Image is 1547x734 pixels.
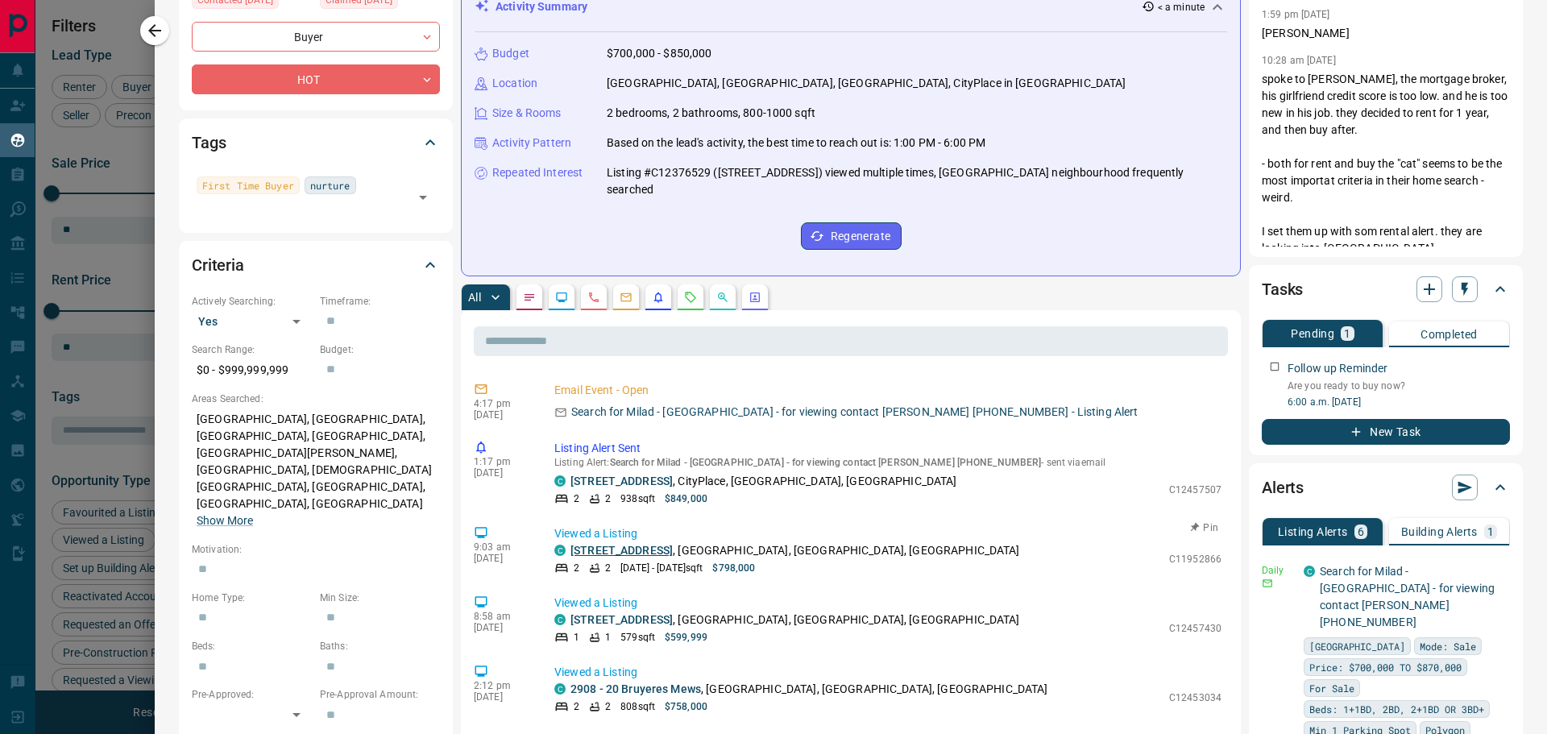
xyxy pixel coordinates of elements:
p: Search for Milad - [GEOGRAPHIC_DATA] - for viewing contact [PERSON_NAME] [PHONE_NUMBER] - Listing... [571,404,1138,421]
p: Budget: [320,342,440,357]
p: C12453034 [1169,690,1221,705]
p: Listing Alert Sent [554,440,1221,457]
p: , [GEOGRAPHIC_DATA], [GEOGRAPHIC_DATA], [GEOGRAPHIC_DATA] [570,542,1020,559]
span: Mode: Sale [1420,638,1476,654]
a: [STREET_ADDRESS] [570,475,673,487]
p: Areas Searched: [192,392,440,406]
p: [DATE] - [DATE] sqft [620,561,703,575]
p: Activity Pattern [492,135,571,151]
p: Beds: [192,639,312,653]
p: [DATE] [474,622,530,633]
p: [GEOGRAPHIC_DATA], [GEOGRAPHIC_DATA], [GEOGRAPHIC_DATA], CityPlace in [GEOGRAPHIC_DATA] [607,75,1126,92]
svg: Lead Browsing Activity [555,291,568,304]
p: Budget [492,45,529,62]
p: , [GEOGRAPHIC_DATA], [GEOGRAPHIC_DATA], [GEOGRAPHIC_DATA] [570,681,1048,698]
p: All [468,292,481,303]
p: 6:00 a.m. [DATE] [1288,395,1510,409]
p: Listing Alert : - sent via email [554,457,1221,468]
p: Timeframe: [320,294,440,309]
h2: Tags [192,130,226,156]
a: Search for Milad - [GEOGRAPHIC_DATA] - for viewing contact [PERSON_NAME] [PHONE_NUMBER] [1320,565,1495,628]
span: Search for Milad - [GEOGRAPHIC_DATA] - for viewing contact [PERSON_NAME] [PHONE_NUMBER] [610,457,1042,468]
p: Pre-Approval Amount: [320,687,440,702]
p: Email Event - Open [554,382,1221,399]
svg: Opportunities [716,291,729,304]
div: Buyer [192,22,440,52]
span: [GEOGRAPHIC_DATA] [1309,638,1405,654]
p: 2 [605,491,611,506]
h2: Alerts [1262,475,1304,500]
p: 8:58 am [474,611,530,622]
p: Viewed a Listing [554,525,1221,542]
div: Alerts [1262,468,1510,507]
p: Daily [1262,563,1294,578]
p: [PERSON_NAME] [1262,25,1510,42]
p: Min Size: [320,591,440,605]
div: condos.ca [554,475,566,487]
div: Tasks [1262,270,1510,309]
p: [DATE] [474,409,530,421]
p: 2 [605,699,611,714]
p: 1:59 pm [DATE] [1262,9,1330,20]
span: First Time Buyer [202,177,294,193]
p: Listing Alerts [1278,526,1348,537]
button: Show More [197,512,253,529]
p: Pre-Approved: [192,687,312,702]
p: 1 [1487,526,1494,537]
p: 938 sqft [620,491,655,506]
p: 2 [574,491,579,506]
p: Viewed a Listing [554,664,1221,681]
p: , [GEOGRAPHIC_DATA], [GEOGRAPHIC_DATA], [GEOGRAPHIC_DATA] [570,612,1020,628]
p: [DATE] [474,467,530,479]
span: Price: $700,000 TO $870,000 [1309,659,1462,675]
p: 2 bedrooms, 2 bathrooms, 800-1000 sqft [607,105,815,122]
span: Beds: 1+1BD, 2BD, 2+1BD OR 3BD+ [1309,701,1484,717]
p: 9:03 am [474,541,530,553]
svg: Requests [684,291,697,304]
div: condos.ca [554,545,566,556]
div: Tags [192,123,440,162]
p: C12457430 [1169,621,1221,636]
svg: Notes [523,291,536,304]
p: C11952866 [1169,552,1221,566]
p: Based on the lead's activity, the best time to reach out is: 1:00 PM - 6:00 PM [607,135,985,151]
p: 808 sqft [620,699,655,714]
p: Home Type: [192,591,312,605]
p: $599,999 [665,630,707,645]
p: 4:17 pm [474,398,530,409]
h2: Tasks [1262,276,1303,302]
p: $798,000 [712,561,755,575]
button: New Task [1262,419,1510,445]
svg: Agent Actions [749,291,761,304]
p: 6 [1358,526,1364,537]
p: 2 [605,561,611,575]
svg: Calls [587,291,600,304]
p: 2:12 pm [474,680,530,691]
p: 1 [574,630,579,645]
p: 579 sqft [620,630,655,645]
button: Open [412,186,434,209]
a: [STREET_ADDRESS] [570,544,673,557]
p: Building Alerts [1401,526,1478,537]
button: Regenerate [801,222,902,250]
h2: Criteria [192,252,244,278]
p: Location [492,75,537,92]
div: HOT [192,64,440,94]
p: $758,000 [665,699,707,714]
p: Follow up Reminder [1288,360,1387,377]
svg: Email [1262,578,1273,589]
p: Motivation: [192,542,440,557]
div: Yes [192,309,312,334]
span: For Sale [1309,680,1354,696]
p: [DATE] [474,553,530,564]
p: Repeated Interest [492,164,583,181]
p: $0 - $999,999,999 [192,357,312,384]
p: spoke to [PERSON_NAME], the mortgage broker, his girlfriend credit score is too low. and he is to... [1262,71,1510,257]
p: Viewed a Listing [554,595,1221,612]
p: 1 [1344,328,1350,339]
p: 2 [574,561,579,575]
p: 10:28 am [DATE] [1262,55,1336,66]
p: Actively Searching: [192,294,312,309]
p: [GEOGRAPHIC_DATA], [GEOGRAPHIC_DATA], [GEOGRAPHIC_DATA], [GEOGRAPHIC_DATA], [GEOGRAPHIC_DATA][PER... [192,406,440,534]
p: Size & Rooms [492,105,562,122]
